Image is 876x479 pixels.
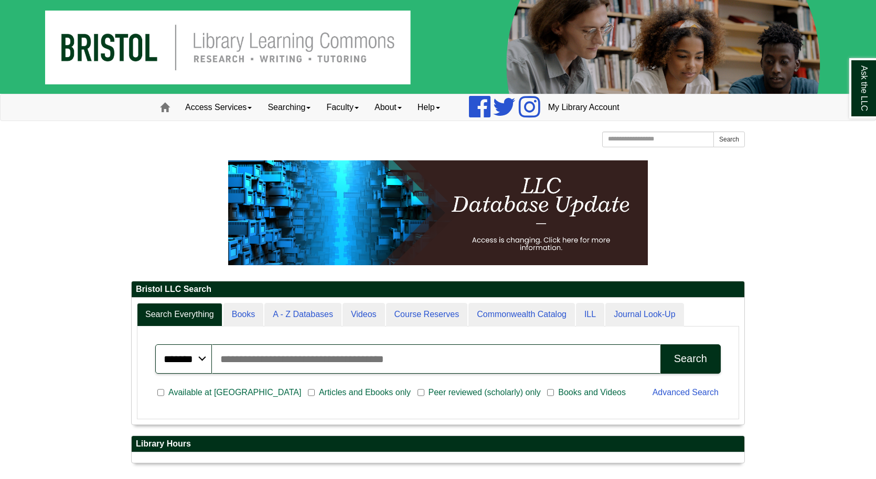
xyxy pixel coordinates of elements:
[164,386,305,399] span: Available at [GEOGRAPHIC_DATA]
[674,353,707,365] div: Search
[540,94,627,121] a: My Library Account
[576,303,604,326] a: ILL
[177,94,260,121] a: Access Services
[223,303,263,326] a: Books
[318,94,367,121] a: Faculty
[424,386,545,399] span: Peer reviewed (scholarly) only
[137,303,222,326] a: Search Everything
[660,344,721,374] button: Search
[547,388,554,397] input: Books and Videos
[132,436,744,452] h2: Library Hours
[157,388,164,397] input: Available at [GEOGRAPHIC_DATA]
[308,388,315,397] input: Articles and Ebooks only
[260,94,318,121] a: Searching
[315,386,415,399] span: Articles and Ebooks only
[418,388,424,397] input: Peer reviewed (scholarly) only
[132,281,744,298] h2: Bristol LLC Search
[605,303,683,326] a: Journal Look-Up
[554,386,630,399] span: Books and Videos
[410,94,448,121] a: Help
[468,303,575,326] a: Commonwealth Catalog
[343,303,385,326] a: Videos
[713,132,745,147] button: Search
[264,303,341,326] a: A - Z Databases
[386,303,468,326] a: Course Reserves
[228,160,648,265] img: HTML tutorial
[367,94,410,121] a: About
[653,388,719,397] a: Advanced Search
